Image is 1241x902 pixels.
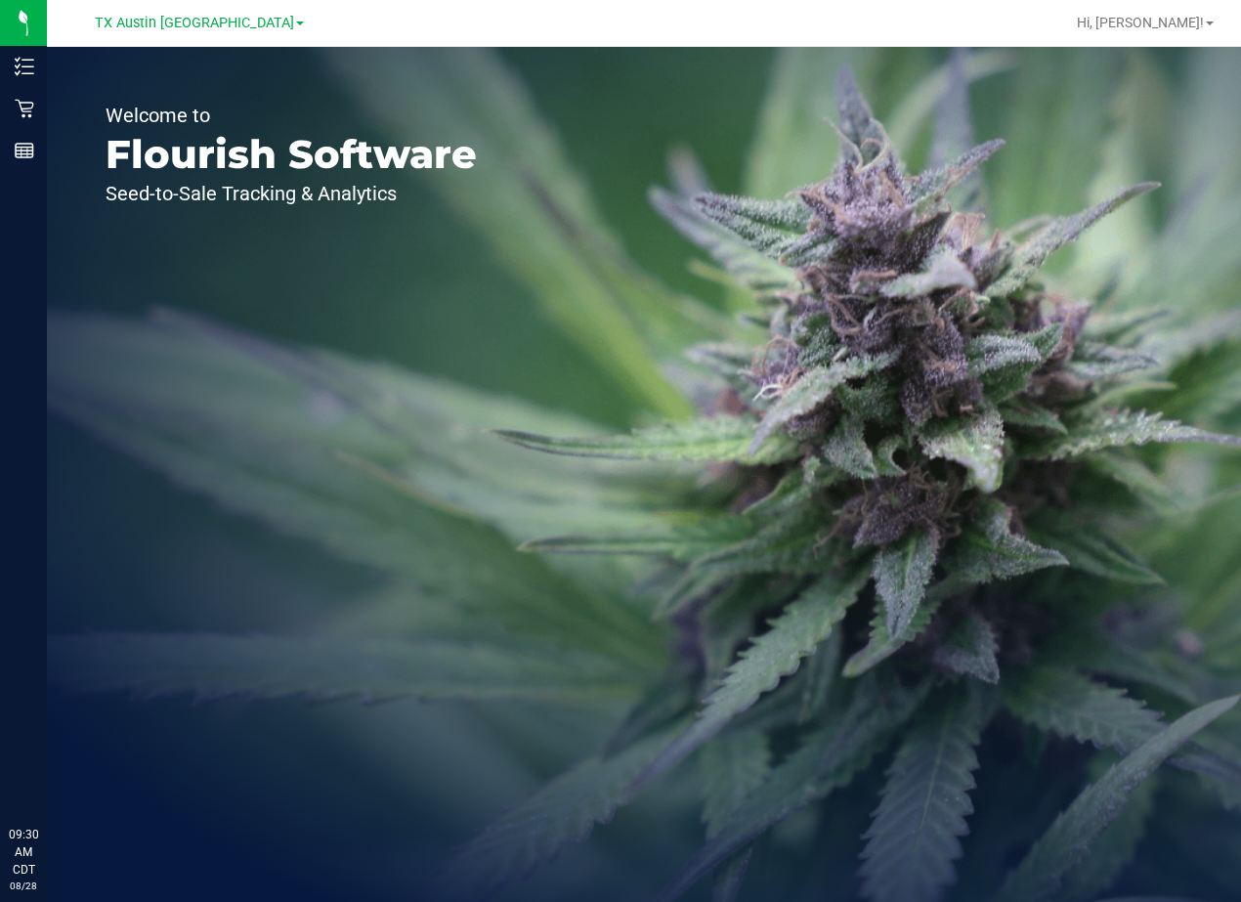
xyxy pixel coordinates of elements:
p: Flourish Software [106,135,477,174]
inline-svg: Inventory [15,57,34,76]
p: Seed-to-Sale Tracking & Analytics [106,184,477,203]
p: 09:30 AM CDT [9,826,38,879]
inline-svg: Retail [15,99,34,118]
span: Hi, [PERSON_NAME]! [1077,15,1204,30]
p: 08/28 [9,879,38,893]
p: Welcome to [106,106,477,125]
inline-svg: Reports [15,141,34,160]
span: TX Austin [GEOGRAPHIC_DATA] [95,15,294,31]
